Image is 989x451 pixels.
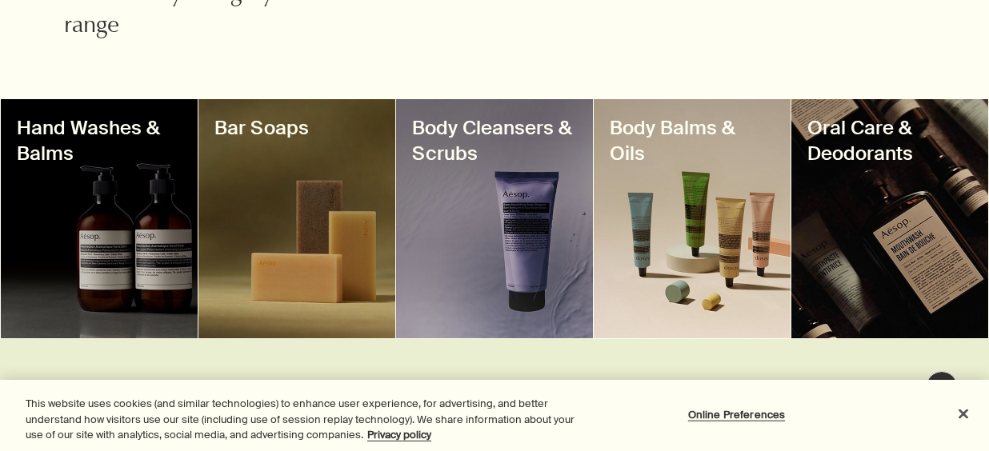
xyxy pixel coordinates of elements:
h3: Body Cleansers & Scrubs [412,115,577,166]
a: Hand Wash and Hand Balm bottlesHand Washes & Balms [1,99,198,338]
a: Mouthwash bottlesOral Care & Deodorants [791,99,988,338]
button: Online Preferences, Opens the preference center dialog [687,398,787,430]
h3: Bar Soaps [214,115,379,141]
h3: Oral Care & Deodorants [807,115,972,166]
div: This website uses cookies (and similar technologies) to enhance user experience, for advertising,... [26,396,594,443]
h3: Hand Washes & Balms [17,115,182,166]
a: More information about your privacy, opens in a new tab [367,428,431,441]
a: Three bar soaps sitting togetherBar Soaps [198,99,395,338]
h3: Body Balms & Oils [610,115,775,166]
a: Four body balm tubesBody Balms & Oils [594,99,791,338]
a: Eleos nourishing body cleanser tubeBody Cleansers & Scrubs [396,99,593,338]
button: Close [946,396,981,431]
button: Live Assistance [926,371,958,403]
